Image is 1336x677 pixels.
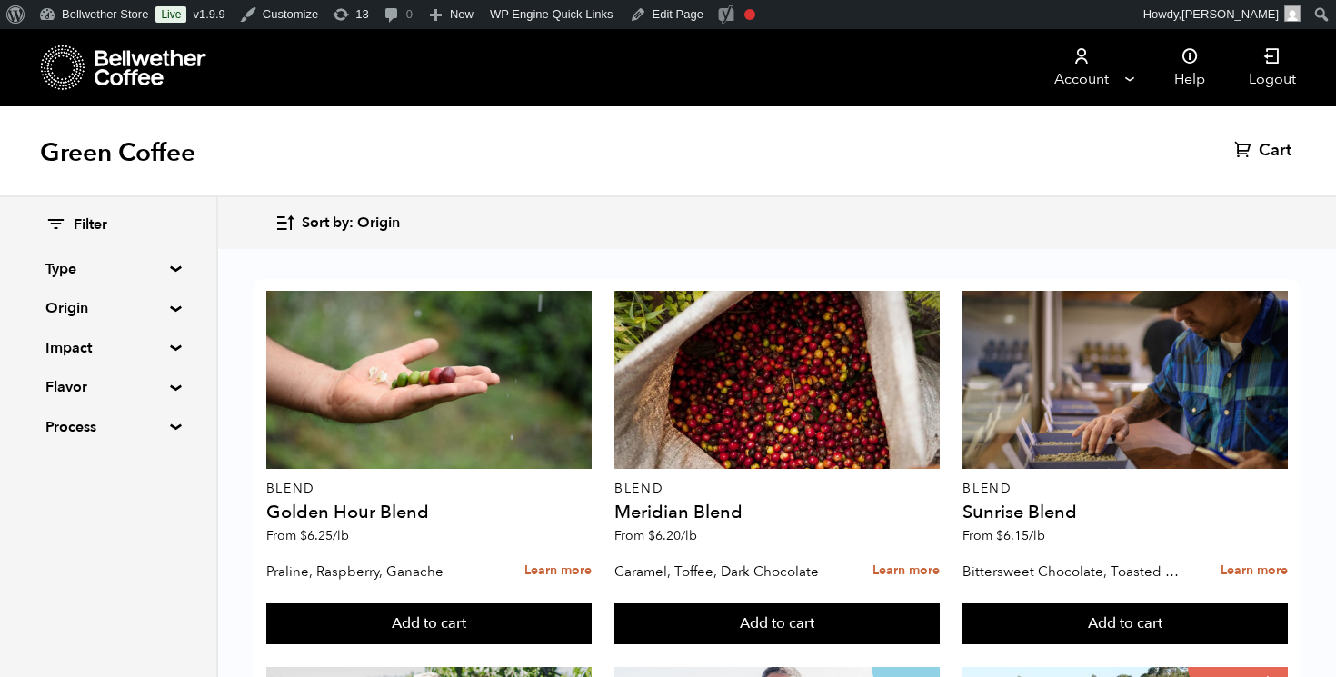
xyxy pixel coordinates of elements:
[996,527,1045,544] bdi: 6.15
[40,136,195,169] h1: Green Coffee
[614,483,940,495] p: Blend
[300,527,349,544] bdi: 6.25
[1227,29,1318,106] a: Logout
[962,603,1288,645] button: Add to cart
[962,483,1288,495] p: Blend
[300,527,307,544] span: $
[744,9,755,20] div: Focus keyphrase not set
[524,552,592,591] a: Learn more
[45,416,171,438] summary: Process
[74,215,107,235] span: Filter
[266,503,592,522] h4: Golden Hour Blend
[1181,7,1279,21] span: [PERSON_NAME]
[274,202,400,244] button: Sort by: Origin
[45,297,171,319] summary: Origin
[302,214,400,234] span: Sort by: Origin
[155,6,186,23] a: Live
[45,376,171,398] summary: Flavor
[962,558,1184,585] p: Bittersweet Chocolate, Toasted Marshmallow, Candied Orange, Praline
[648,527,655,544] span: $
[996,527,1003,544] span: $
[1025,29,1137,106] a: Account
[1221,552,1288,591] a: Learn more
[266,558,488,585] p: Praline, Raspberry, Ganache
[962,527,1045,544] span: From
[872,552,940,591] a: Learn more
[1029,527,1045,544] span: /lb
[614,603,940,645] button: Add to cart
[333,527,349,544] span: /lb
[1152,29,1227,106] a: Help
[45,337,171,359] summary: Impact
[614,558,836,585] p: Caramel, Toffee, Dark Chocolate
[266,603,592,645] button: Add to cart
[1234,140,1296,162] a: Cart
[962,503,1288,522] h4: Sunrise Blend
[1259,140,1291,162] span: Cart
[266,483,592,495] p: Blend
[648,527,697,544] bdi: 6.20
[45,258,171,280] summary: Type
[266,527,349,544] span: From
[681,527,697,544] span: /lb
[614,527,697,544] span: From
[614,503,940,522] h4: Meridian Blend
